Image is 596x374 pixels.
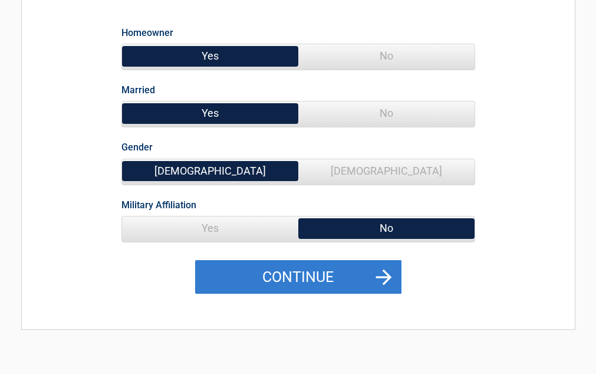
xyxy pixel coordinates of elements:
span: No [298,216,475,240]
span: Yes [122,101,298,125]
label: Married [121,82,155,98]
span: No [298,101,475,125]
span: Yes [122,44,298,68]
span: [DEMOGRAPHIC_DATA] [122,159,298,183]
span: [DEMOGRAPHIC_DATA] [298,159,475,183]
button: Continue [195,260,401,294]
label: Homeowner [121,25,173,41]
label: Gender [121,139,153,155]
span: Yes [122,216,298,240]
label: Military Affiliation [121,197,196,213]
span: No [298,44,475,68]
